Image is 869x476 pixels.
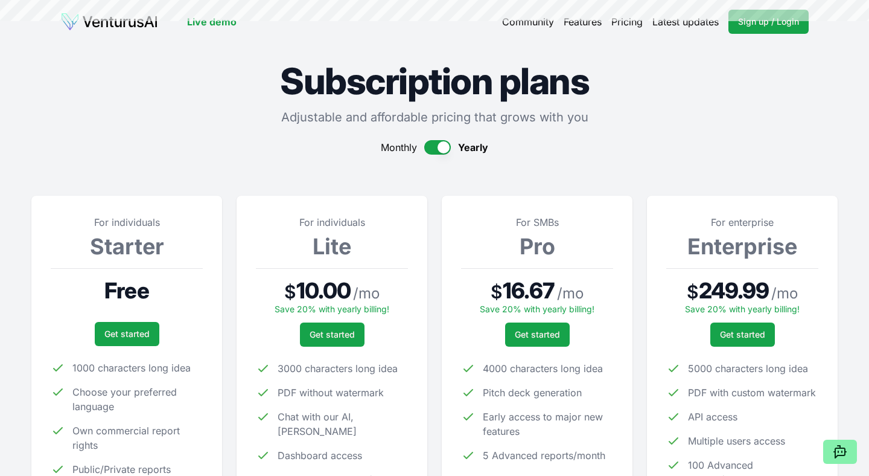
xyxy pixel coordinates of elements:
[666,215,818,230] p: For enterprise
[278,361,398,376] span: 3000 characters long idea
[611,14,643,29] a: Pricing
[284,281,296,303] span: $
[480,304,594,314] span: Save 20% with yearly billing!
[461,215,613,230] p: For SMBs
[564,14,602,29] a: Features
[256,234,408,259] h3: Lite
[771,284,798,303] span: / mo
[353,284,380,303] span: / mo
[31,109,838,126] p: Adjustable and affordable pricing that grows with you
[278,385,384,400] span: PDF without watermark
[72,385,203,414] span: Choose your preferred language
[491,281,503,303] span: $
[483,448,605,463] span: 5 Advanced reports/month
[95,322,159,346] a: Get started
[187,14,237,29] a: Live demo
[728,10,809,34] a: Sign up / Login
[688,361,808,376] span: 5000 characters long idea
[699,278,769,303] span: 249.99
[461,234,613,259] h3: Pro
[503,278,555,303] span: 16.67
[557,284,584,303] span: / mo
[278,410,408,439] span: Chat with our AI, [PERSON_NAME]
[738,16,799,28] span: Sign up / Login
[51,215,203,230] p: For individuals
[381,140,417,155] span: Monthly
[300,323,364,347] a: Get started
[483,410,613,439] span: Early access to major new features
[688,410,737,424] span: API access
[60,12,158,31] img: logo
[502,14,554,29] a: Community
[652,14,719,29] a: Latest updates
[688,434,785,448] span: Multiple users access
[278,448,362,463] span: Dashboard access
[710,323,775,347] a: Get started
[296,278,351,303] span: 10.00
[256,215,408,230] p: For individuals
[688,385,816,400] span: PDF with custom watermark
[104,278,148,303] span: Free
[458,140,488,155] span: Yearly
[72,361,191,375] span: 1000 characters long idea
[31,63,838,99] h1: Subscription plans
[666,234,818,259] h3: Enterprise
[483,361,603,376] span: 4000 characters long idea
[687,281,699,303] span: $
[275,304,389,314] span: Save 20% with yearly billing!
[483,385,582,400] span: Pitch deck generation
[505,323,570,347] a: Get started
[51,234,203,259] h3: Starter
[685,304,800,314] span: Save 20% with yearly billing!
[72,423,203,452] span: Own commercial report rights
